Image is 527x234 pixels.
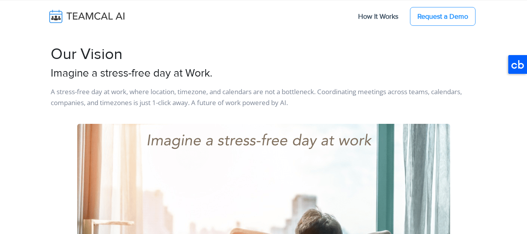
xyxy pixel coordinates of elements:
[350,8,406,25] a: How It Works
[51,67,477,80] h3: Imagine a stress-free day at Work.
[51,83,477,108] p: A stress-free day at work, where location, timezone, and calendars are not a bottleneck. Coordina...
[410,7,476,26] a: Request a Demo
[51,45,477,64] h1: Our Vision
